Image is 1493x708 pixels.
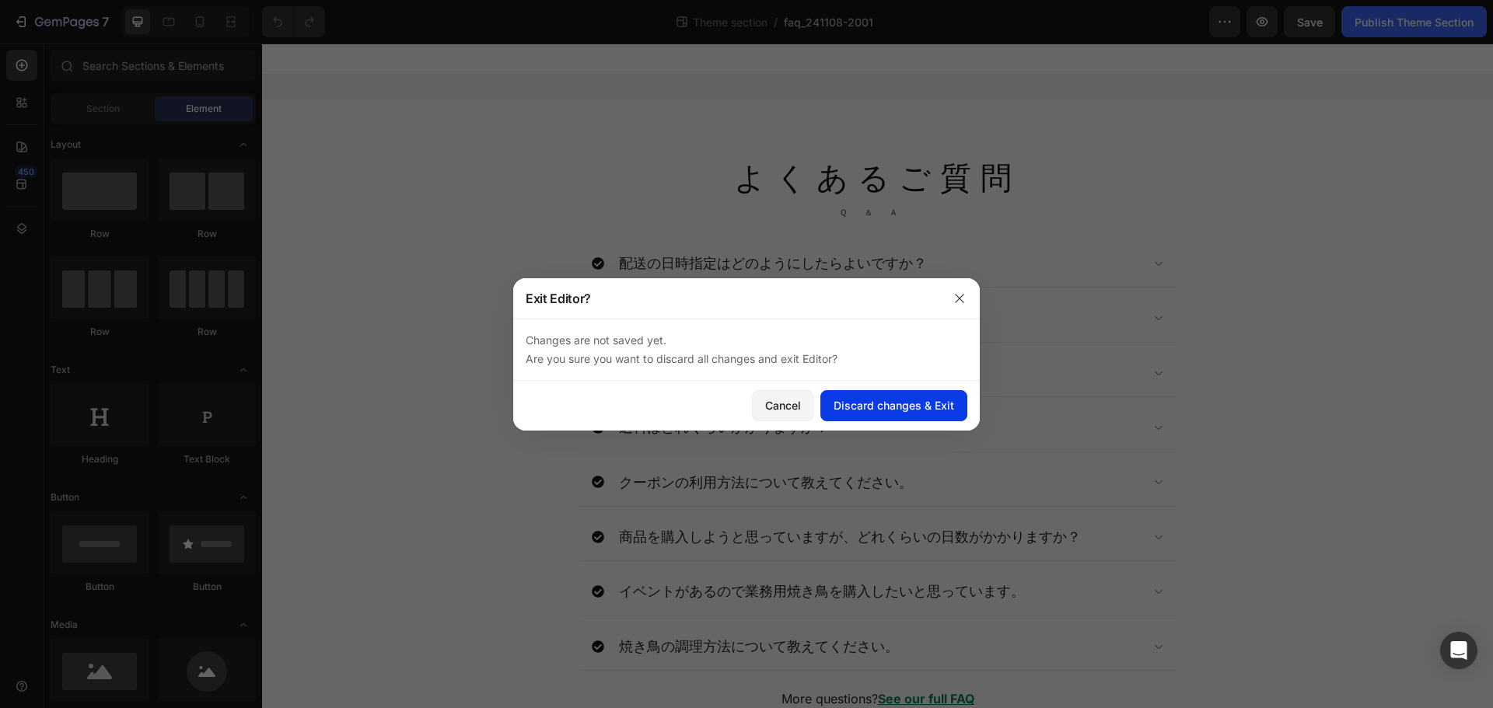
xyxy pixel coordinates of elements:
[357,375,567,392] span: 送料はどれくらいかかりますか？
[357,321,525,337] span: 熨斗をお願いしたいです。
[357,266,483,282] span: 他の住所へ届けたい
[318,647,914,664] p: More questions?
[357,485,819,501] span: 商品を購入しようと思っていますが、どれくらいの日数がかかりますか？
[357,431,651,447] span: クーポンの利用方法について教えてください。
[765,397,801,413] div: Cancel
[316,110,915,154] h2: よくあるご質問
[834,397,954,413] div: Discard changes & Exit
[752,390,814,421] button: Cancel
[526,289,591,308] p: Exit Editor?
[318,162,914,176] p: Q＆A
[357,539,763,556] span: イベントがあるので業務用焼き鳥を購入したいと思っています。
[526,331,967,368] p: Changes are not saved yet. Are you sure you want to discard all changes and exit Editor?
[616,647,712,663] a: See our full FAQ
[357,211,665,228] p: 配送の日時指定はどのようにしたらよいですか？
[357,595,637,611] span: 焼き鳥の調理方法について教えてください。
[1440,632,1477,669] div: Open Intercom Messenger
[820,390,967,421] button: Discard changes & Exit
